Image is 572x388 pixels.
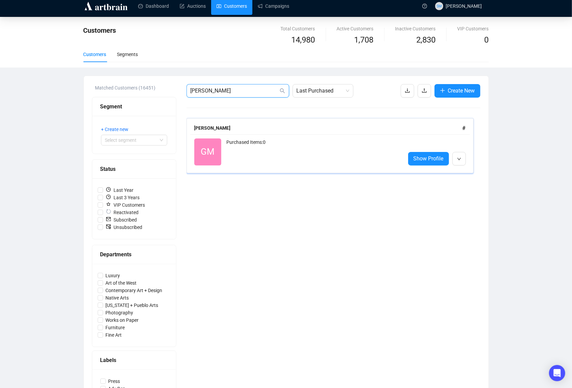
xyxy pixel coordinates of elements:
[103,216,140,224] span: Subscribed
[457,25,489,32] div: VIP Customers
[440,88,445,93] span: plus
[103,194,143,201] span: Last 3 Years
[103,294,132,302] span: Native Arts
[422,4,427,8] span: question-circle
[117,51,138,58] div: Segments
[103,309,136,316] span: Photography
[100,356,168,364] div: Labels
[103,186,136,194] span: Last Year
[422,88,427,93] span: upload
[103,272,123,279] span: Luxury
[227,138,400,165] div: Purchased Items: 0
[201,145,215,159] span: GM
[83,26,116,34] span: Customers
[83,51,106,58] div: Customers
[101,124,134,135] button: + Create new
[103,331,125,339] span: Fine Art
[395,25,436,32] div: Inactive Customers
[101,126,129,133] span: + Create new
[103,209,142,216] span: Reactivated
[100,102,168,111] div: Segment
[281,25,315,32] div: Total Customers
[337,25,374,32] div: Active Customers
[434,84,480,98] button: Create New
[297,84,349,97] span: Last Purchased
[437,3,442,9] span: SM
[103,201,148,209] span: VIP Customers
[292,34,315,47] span: 14,980
[95,84,176,92] div: Matched Customers (16451)
[354,34,374,47] span: 1,708
[484,35,489,45] span: 0
[463,125,466,131] span: #
[103,316,142,324] span: Works on Paper
[280,88,285,94] span: search
[405,88,410,93] span: download
[100,250,168,259] div: Departments
[83,1,129,11] img: logo
[194,124,463,132] div: [PERSON_NAME]
[103,224,145,231] span: Unsubscribed
[103,279,140,287] span: Art of the West
[549,365,565,381] div: Open Intercom Messenger
[191,87,278,95] input: Search Customer...
[414,154,444,163] span: Show Profile
[100,165,168,173] div: Status
[457,157,461,161] span: down
[448,86,475,95] span: Create New
[408,152,449,165] a: Show Profile
[103,324,128,331] span: Furniture
[186,118,480,173] a: [PERSON_NAME]#GMPurchased Items:0Show Profile
[103,287,165,294] span: Contemporary Art + Design
[103,302,161,309] span: [US_STATE] + Pueblo Arts
[417,34,436,47] span: 2,830
[446,3,482,9] span: [PERSON_NAME]
[106,378,123,385] span: Press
